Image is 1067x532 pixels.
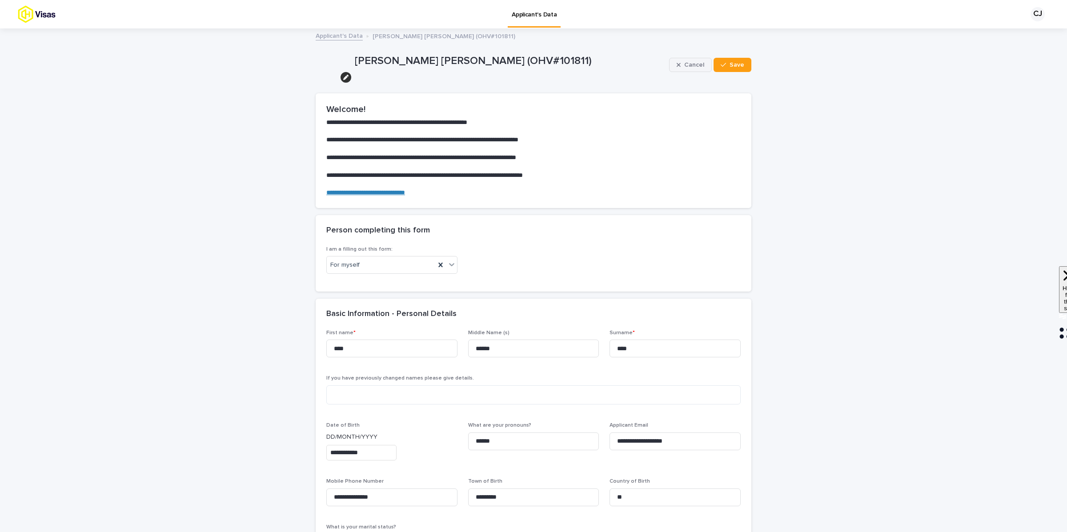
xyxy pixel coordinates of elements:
span: I am a filling out this form: [326,247,393,252]
span: For myself [330,260,360,270]
p: DD/MONTH/YYYY [326,432,457,442]
div: CJ [1031,7,1045,21]
button: Cancel [669,58,712,72]
span: What are your pronouns? [468,423,531,428]
h2: Welcome! [326,104,741,115]
span: Surname [610,330,635,336]
span: What is your marital status? [326,524,396,530]
span: Date of Birth [326,423,360,428]
span: Country of Birth [610,479,650,484]
img: tx8HrbJQv2PFQx4TXEq5 [18,5,87,23]
span: Middle Name (s) [468,330,509,336]
span: First name [326,330,356,336]
p: [PERSON_NAME] [PERSON_NAME] (OHV#101811) [355,55,666,68]
span: If you have previously changed names please give details. [326,376,474,381]
span: Applicant Email [610,423,648,428]
span: Cancel [684,62,704,68]
a: Applicant's Data [316,30,363,40]
p: [PERSON_NAME] [PERSON_NAME] (OHV#101811) [373,31,515,40]
span: Mobile Phone Number [326,479,384,484]
span: Town of Birth [468,479,502,484]
h2: Person completing this form [326,226,430,236]
button: Save [714,58,751,72]
span: Save [730,62,744,68]
h2: Basic Information - Personal Details [326,309,457,319]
